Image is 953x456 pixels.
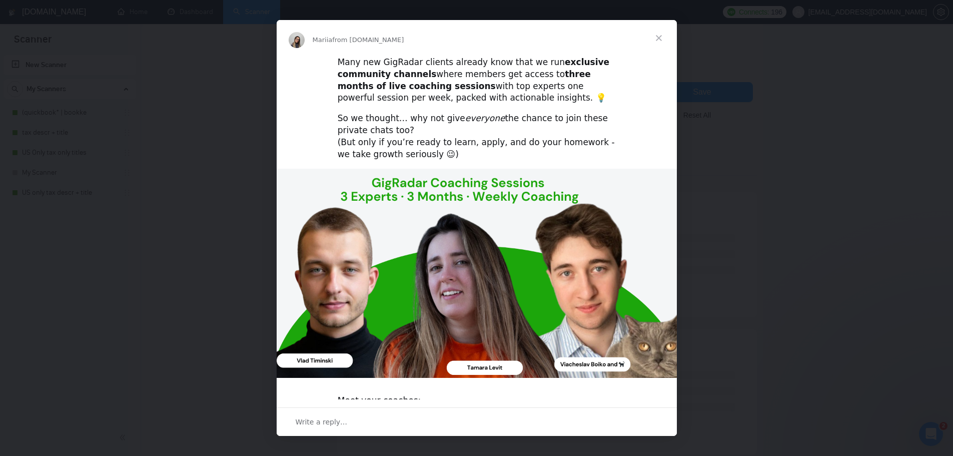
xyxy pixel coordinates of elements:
span: Mariia [313,36,333,44]
span: Close [641,20,677,56]
b: exclusive community channels [338,57,609,79]
div: So we thought… why not give the chance to join these private chats too? (But only if you’re ready... [338,113,616,160]
i: everyone [465,113,505,123]
span: from [DOMAIN_NAME] [332,36,404,44]
b: three months of live coaching sessions [338,69,591,91]
div: Many new GigRadar clients already know that we run where members get access to with top experts o... [338,57,616,104]
img: Profile image for Mariia [289,32,305,48]
span: Write a reply… [296,415,348,428]
div: Open conversation and reply [277,407,677,436]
